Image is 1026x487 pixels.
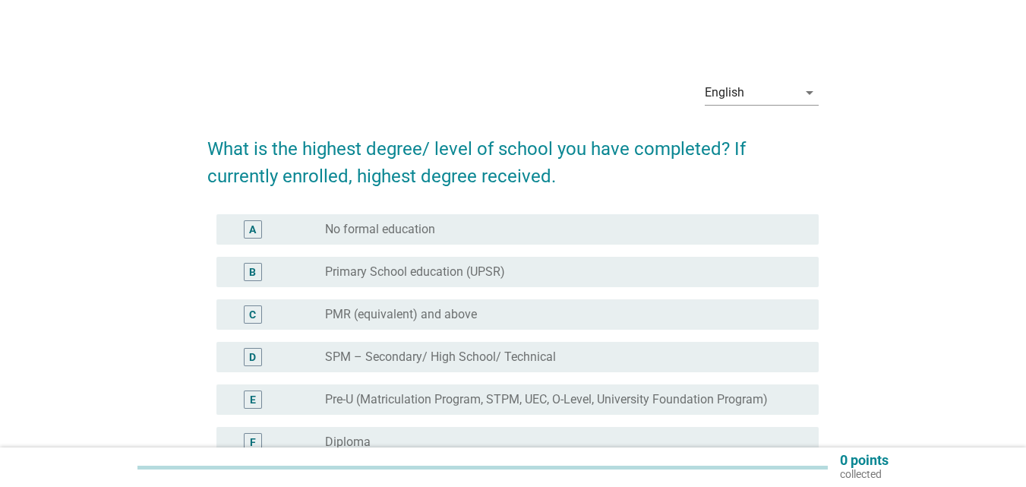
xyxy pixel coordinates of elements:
[249,264,256,280] div: B
[250,435,256,451] div: F
[325,222,435,237] label: No formal education
[800,84,819,102] i: arrow_drop_down
[840,454,889,467] p: 0 points
[249,307,256,323] div: C
[325,307,477,322] label: PMR (equivalent) and above
[249,222,256,238] div: A
[250,392,256,408] div: E
[325,349,556,365] label: SPM – Secondary/ High School/ Technical
[207,120,819,190] h2: What is the highest degree/ level of school you have completed? If currently enrolled, highest de...
[325,264,505,280] label: Primary School education (UPSR)
[840,467,889,481] p: collected
[705,86,744,100] div: English
[325,435,371,450] label: Diploma
[249,349,256,365] div: D
[325,392,768,407] label: Pre-U (Matriculation Program, STPM, UEC, O-Level, University Foundation Program)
